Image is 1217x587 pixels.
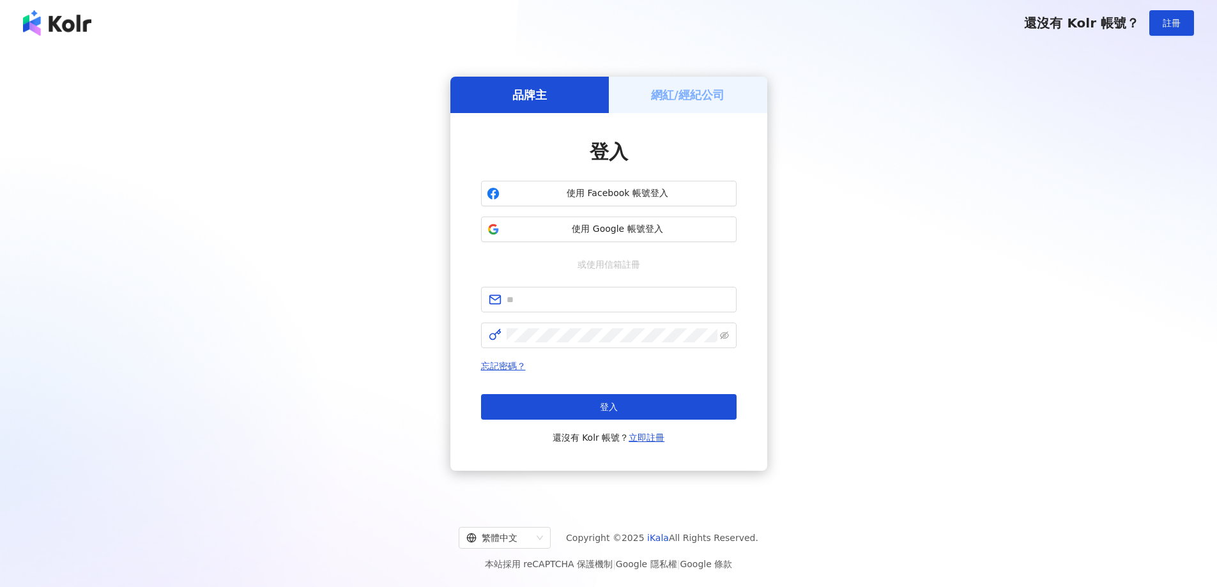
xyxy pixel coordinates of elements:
[600,402,618,412] span: 登入
[1163,18,1181,28] span: 註冊
[613,559,616,569] span: |
[505,187,731,200] span: 使用 Facebook 帳號登入
[677,559,680,569] span: |
[1024,15,1139,31] span: 還沒有 Kolr 帳號？
[553,430,665,445] span: 還沒有 Kolr 帳號？
[680,559,732,569] a: Google 條款
[481,394,737,420] button: 登入
[1149,10,1194,36] button: 註冊
[629,432,664,443] a: 立即註冊
[466,528,532,548] div: 繁體中文
[485,556,732,572] span: 本站採用 reCAPTCHA 保護機制
[647,533,669,543] a: iKala
[505,223,731,236] span: 使用 Google 帳號登入
[566,530,758,545] span: Copyright © 2025 All Rights Reserved.
[481,361,526,371] a: 忘記密碼？
[590,141,628,163] span: 登入
[481,181,737,206] button: 使用 Facebook 帳號登入
[569,257,649,271] span: 或使用信箱註冊
[616,559,677,569] a: Google 隱私權
[512,87,547,103] h5: 品牌主
[651,87,724,103] h5: 網紅/經紀公司
[23,10,91,36] img: logo
[720,331,729,340] span: eye-invisible
[481,217,737,242] button: 使用 Google 帳號登入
